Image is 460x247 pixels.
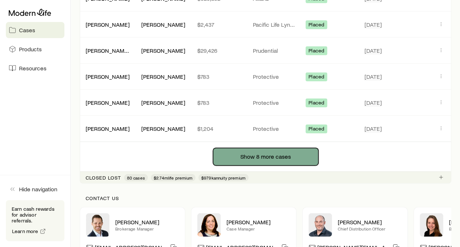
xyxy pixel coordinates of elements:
img: Ellen Wall [420,213,443,237]
div: [PERSON_NAME] [141,21,185,29]
span: Learn more [12,229,38,234]
button: Show 8 more cases [213,148,318,166]
p: Pacific Life Lynchburg [253,21,297,28]
p: $2,437 [197,21,241,28]
span: Placed [308,100,324,107]
img: Dan Pierson [308,213,332,237]
a: Resources [6,60,64,76]
p: Contact us [86,195,445,201]
img: Nick Weiler [86,213,109,237]
p: [PERSON_NAME] [338,218,401,226]
div: [PERSON_NAME] [141,73,185,81]
a: Cases [6,22,64,38]
div: [PERSON_NAME] and [PERSON_NAME] [86,47,130,55]
span: Resources [19,64,46,72]
p: $783 [197,73,241,80]
p: $1,204 [197,125,241,132]
p: $783 [197,99,241,106]
p: Prudential [253,47,297,54]
a: [PERSON_NAME] [86,73,130,80]
div: [PERSON_NAME] [86,21,130,29]
p: Case Manager [227,226,290,232]
span: $2.74m life premium [154,175,192,181]
p: Protective [253,99,297,106]
p: Brokerage Manager [115,226,179,232]
a: [PERSON_NAME] [86,125,130,132]
p: Protective [253,73,297,80]
div: [PERSON_NAME] [141,47,185,55]
span: [DATE] [364,47,381,54]
span: Placed [308,48,324,55]
p: [PERSON_NAME] [227,218,290,226]
span: Placed [308,126,324,133]
p: Chief Distribution Officer [338,226,401,232]
button: Hide navigation [6,181,64,197]
p: Protective [253,125,297,132]
img: Heather McKee [197,213,221,237]
p: [PERSON_NAME] [115,218,179,226]
a: [PERSON_NAME] [86,99,130,106]
span: Placed [308,22,324,29]
p: Earn cash rewards for advisor referrals. [12,206,59,224]
span: Placed [308,74,324,81]
span: 80 cases [127,175,145,181]
a: [PERSON_NAME] [86,21,130,28]
div: [PERSON_NAME] [141,125,185,133]
a: [PERSON_NAME] and [PERSON_NAME] [86,47,186,54]
span: [DATE] [364,99,381,106]
div: Earn cash rewards for advisor referrals.Learn more [6,200,64,241]
span: $979k annuity premium [201,175,246,181]
p: Closed lost [86,175,121,181]
span: [DATE] [364,125,381,132]
p: $29,426 [197,47,241,54]
span: Products [19,45,42,53]
div: [PERSON_NAME] [141,99,185,107]
span: [DATE] [364,73,381,80]
span: Hide navigation [19,185,57,193]
a: Products [6,41,64,57]
span: Cases [19,26,35,34]
span: [DATE] [364,21,381,28]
